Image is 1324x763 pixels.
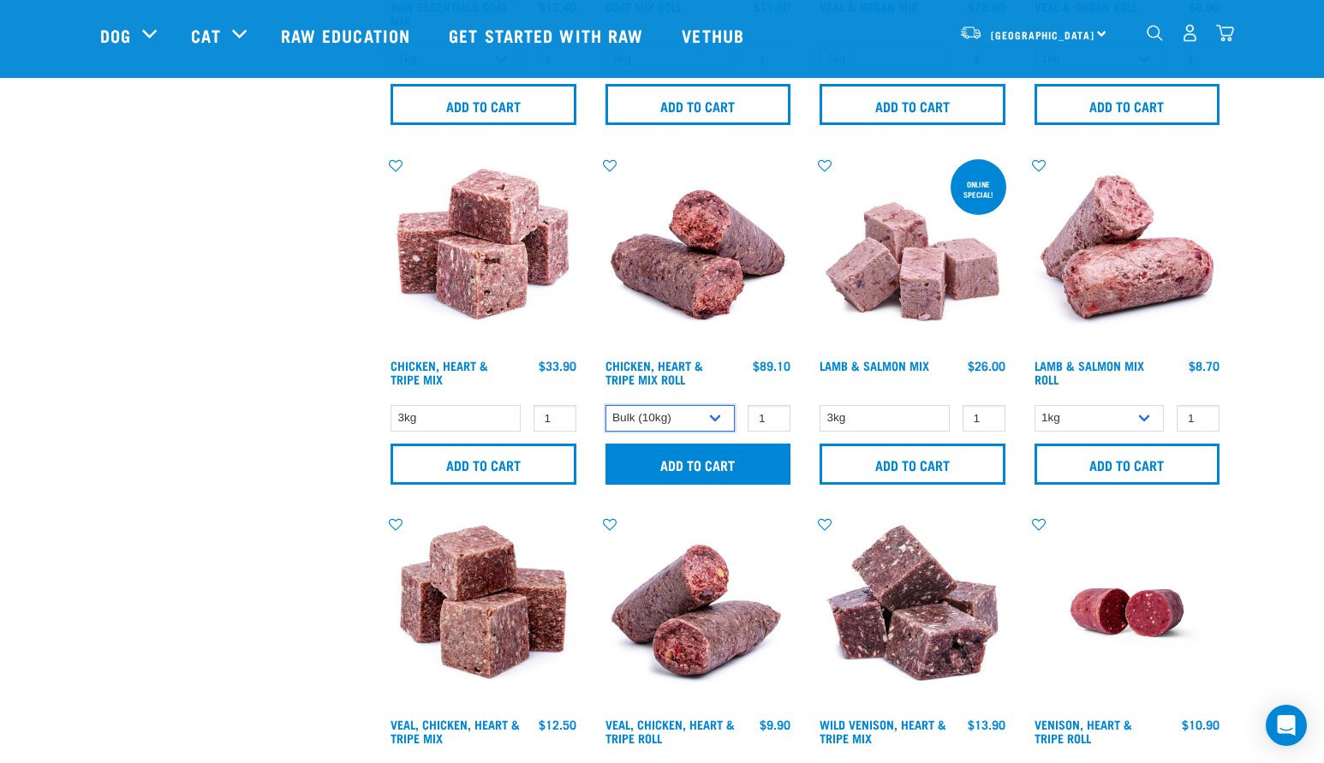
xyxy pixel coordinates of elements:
[386,156,581,350] img: 1062 Chicken Heart Tripe Mix 01
[1030,156,1225,350] img: 1261 Lamb Salmon Roll 01
[391,84,576,125] input: Add to cart
[432,1,665,69] a: Get started with Raw
[815,516,1010,710] img: 1171 Venison Heart Tripe Mix 01
[1266,705,1307,746] div: Open Intercom Messenger
[820,444,1005,485] input: Add to cart
[968,359,1005,373] div: $26.00
[605,721,735,741] a: Veal, Chicken, Heart & Tripe Roll
[605,444,791,485] input: Add to cart
[1030,516,1225,710] img: Raw Essentials Venison Heart & Tripe Hypoallergenic Raw Pet Food Bulk Roll Unwrapped
[951,171,1006,207] div: ONLINE SPECIAL!
[539,718,576,731] div: $12.50
[539,359,576,373] div: $33.90
[534,405,576,432] input: 1
[1189,359,1220,373] div: $8.70
[820,721,946,741] a: Wild Venison, Heart & Tripe Mix
[100,22,131,48] a: Dog
[605,84,791,125] input: Add to cart
[1035,721,1132,741] a: Venison, Heart & Tripe Roll
[968,718,1005,731] div: $13.90
[601,516,796,710] img: 1263 Chicken Organ Roll 02
[665,1,766,69] a: Vethub
[191,22,220,48] a: Cat
[1177,405,1220,432] input: 1
[1035,84,1220,125] input: Add to cart
[391,721,520,741] a: Veal, Chicken, Heart & Tripe Mix
[391,444,576,485] input: Add to cart
[753,359,790,373] div: $89.10
[1181,24,1199,42] img: user.png
[820,84,1005,125] input: Add to cart
[391,362,488,382] a: Chicken, Heart & Tripe Mix
[605,362,703,382] a: Chicken, Heart & Tripe Mix Roll
[760,718,790,731] div: $9.90
[1035,362,1144,382] a: Lamb & Salmon Mix Roll
[815,156,1010,350] img: 1029 Lamb Salmon Mix 01
[963,405,1005,432] input: 1
[1035,444,1220,485] input: Add to cart
[991,32,1094,38] span: [GEOGRAPHIC_DATA]
[264,1,432,69] a: Raw Education
[1147,25,1163,41] img: home-icon-1@2x.png
[959,25,982,40] img: van-moving.png
[1216,24,1234,42] img: home-icon@2x.png
[386,516,581,710] img: Veal Chicken Heart Tripe Mix 01
[748,405,790,432] input: 1
[820,362,929,368] a: Lamb & Salmon Mix
[601,156,796,350] img: Chicken Heart Tripe Roll 01
[1182,718,1220,731] div: $10.90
